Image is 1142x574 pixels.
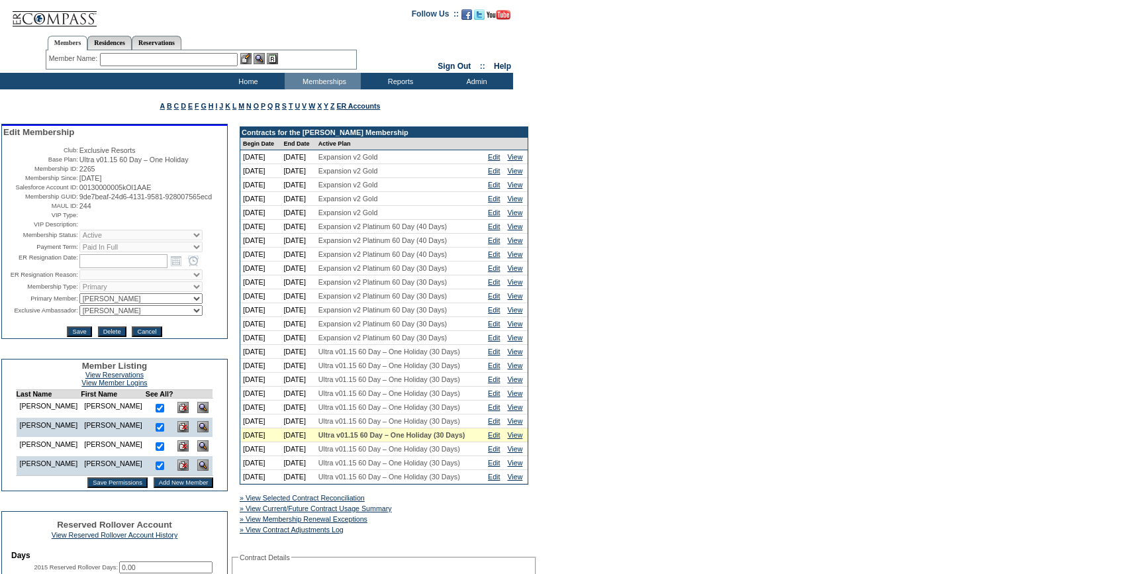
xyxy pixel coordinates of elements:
[281,359,315,373] td: [DATE]
[240,303,281,317] td: [DATE]
[281,150,315,164] td: [DATE]
[79,174,102,182] span: [DATE]
[318,236,447,244] span: Expansion v2 Platinum 60 Day (40 Days)
[281,138,315,150] td: End Date
[232,102,236,110] a: L
[324,102,328,110] a: Y
[48,36,88,50] a: Members
[507,250,522,258] a: View
[330,102,335,110] a: Z
[240,150,281,164] td: [DATE]
[281,373,315,387] td: [DATE]
[474,9,485,20] img: Follow us on Twitter
[169,254,183,268] a: Open the calendar popup.
[177,440,189,452] img: Delete
[438,62,471,71] a: Sign Out
[318,473,460,481] span: Ultra v01.15 60 Day – One Holiday (30 Days)
[34,564,118,571] label: 2015 Reserved Rollover Days:
[318,278,447,286] span: Expansion v2 Platinum 60 Day (30 Days)
[461,9,472,20] img: Become our fan on Facebook
[3,254,78,268] td: ER Resignation Date:
[488,236,500,244] a: Edit
[488,473,500,481] a: Edit
[281,178,315,192] td: [DATE]
[281,220,315,234] td: [DATE]
[240,206,281,220] td: [DATE]
[507,361,522,369] a: View
[186,254,201,268] a: Open the time view popup.
[507,153,522,161] a: View
[16,437,81,456] td: [PERSON_NAME]
[507,278,522,286] a: View
[3,127,74,137] span: Edit Membership
[487,13,510,21] a: Subscribe to our YouTube Channel
[177,402,189,413] img: Delete
[488,264,500,272] a: Edit
[82,361,148,371] span: Member Listing
[240,138,281,150] td: Begin Date
[309,102,315,110] a: W
[412,8,459,24] td: Follow Us ::
[3,230,78,240] td: Membership Status:
[281,456,315,470] td: [DATE]
[240,192,281,206] td: [DATE]
[174,102,179,110] a: C
[507,389,522,397] a: View
[507,320,522,328] a: View
[318,459,460,467] span: Ultra v01.15 60 Day – One Holiday (30 Days)
[488,181,500,189] a: Edit
[507,222,522,230] a: View
[195,102,199,110] a: F
[81,418,146,437] td: [PERSON_NAME]
[240,53,252,64] img: b_edit.gif
[3,146,78,154] td: Club:
[488,348,500,356] a: Edit
[494,62,511,71] a: Help
[79,193,212,201] span: 9de7beaf-24d6-4131-9581-928007565ecd
[3,202,78,210] td: MAUL ID:
[488,445,500,453] a: Edit
[240,220,281,234] td: [DATE]
[507,181,522,189] a: View
[281,470,315,484] td: [DATE]
[318,375,460,383] span: Ultra v01.15 60 Day – One Holiday (30 Days)
[318,334,447,342] span: Expansion v2 Platinum 60 Day (30 Days)
[317,102,322,110] a: X
[197,421,209,432] img: View Dashboard
[281,248,315,262] td: [DATE]
[318,348,460,356] span: Ultra v01.15 60 Day – One Holiday (30 Days)
[3,193,78,201] td: Membership GUID:
[209,102,214,110] a: H
[240,442,281,456] td: [DATE]
[488,250,500,258] a: Edit
[240,289,281,303] td: [DATE]
[79,146,136,154] span: Exclusive Resorts
[318,417,460,425] span: Ultra v01.15 60 Day – One Holiday (30 Days)
[197,402,209,413] img: View Dashboard
[167,102,172,110] a: B
[281,206,315,220] td: [DATE]
[98,326,126,337] input: Delete
[318,403,460,411] span: Ultra v01.15 60 Day – One Holiday (30 Days)
[488,403,500,411] a: Edit
[281,303,315,317] td: [DATE]
[240,164,281,178] td: [DATE]
[87,477,148,488] input: Save Permissions
[240,248,281,262] td: [DATE]
[160,102,165,110] a: A
[480,62,485,71] span: ::
[181,102,186,110] a: D
[238,553,291,561] legend: Contract Details
[488,209,500,216] a: Edit
[261,102,265,110] a: P
[281,164,315,178] td: [DATE]
[488,375,500,383] a: Edit
[336,102,380,110] a: ER Accounts
[3,174,78,182] td: Membership Since:
[282,102,287,110] a: S
[507,417,522,425] a: View
[81,456,146,476] td: [PERSON_NAME]
[488,320,500,328] a: Edit
[3,305,78,316] td: Exclusive Ambassador:
[240,504,392,512] a: » View Current/Future Contract Usage Summary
